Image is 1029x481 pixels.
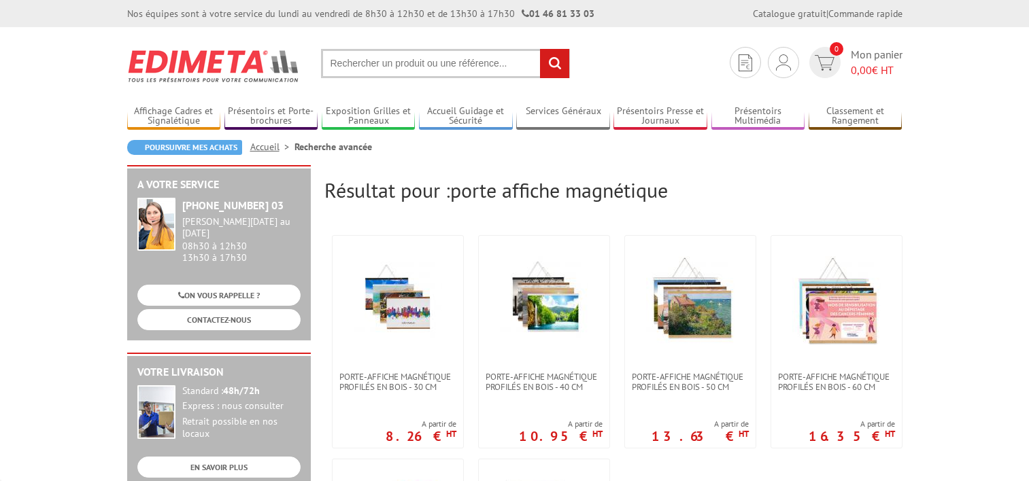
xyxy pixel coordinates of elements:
[137,366,301,378] h2: Votre livraison
[625,372,756,392] a: PORTE-AFFICHE MAGNÉTIQUE PROFILÉS EN BOIS - 50 cm
[182,216,301,239] div: [PERSON_NAME][DATE] au [DATE]
[419,105,513,128] a: Accueil Guidage et Sécurité
[519,432,603,440] p: 10.95 €
[127,140,242,155] a: Poursuivre mes achats
[127,105,221,128] a: Affichage Cadres et Signalétique
[809,418,895,429] span: A partir de
[321,49,570,78] input: Rechercher un produit ou une référence...
[739,54,752,71] img: devis rapide
[182,400,301,412] div: Express : nous consulter
[792,256,881,344] img: PORTE-AFFICHE MAGNÉTIQUE PROFILÉS EN BOIS - 60 cm
[333,372,463,392] a: PORTE-AFFICHE MAGNÉTIQUE PROFILÉS EN BOIS - 30 cm
[851,63,872,77] span: 0,00
[809,105,903,128] a: Classement et Rangement
[776,54,791,71] img: devis rapide
[613,105,707,128] a: Présentoirs Presse et Journaux
[851,63,903,78] span: € HT
[632,372,749,392] span: PORTE-AFFICHE MAGNÉTIQUE PROFILÉS EN BOIS - 50 cm
[778,372,895,392] span: PORTE-AFFICHE MAGNÉTIQUE PROFILÉS EN BOIS - 60 cm
[828,7,903,20] a: Commande rapide
[771,372,902,392] a: PORTE-AFFICHE MAGNÉTIQUE PROFILÉS EN BOIS - 60 cm
[646,256,735,344] img: PORTE-AFFICHE MAGNÉTIQUE PROFILÉS EN BOIS - 50 cm
[446,428,456,440] sup: HT
[137,285,301,306] a: ON VOUS RAPPELLE ?
[885,428,895,440] sup: HT
[540,49,569,78] input: rechercher
[224,105,318,128] a: Présentoirs et Porte-brochures
[739,428,749,440] sup: HT
[753,7,826,20] a: Catalogue gratuit
[522,7,594,20] strong: 01 46 81 33 03
[386,432,456,440] p: 8.26 €
[652,418,749,429] span: A partir de
[137,457,301,478] a: EN SAVOIR PLUS
[182,416,301,440] div: Retrait possible en nos locaux
[519,418,603,429] span: A partir de
[592,428,603,440] sup: HT
[815,55,834,71] img: devis rapide
[339,372,456,392] span: PORTE-AFFICHE MAGNÉTIQUE PROFILÉS EN BOIS - 30 cm
[753,7,903,20] div: |
[127,41,301,91] img: Edimeta
[137,179,301,191] h2: A votre service
[486,372,603,392] span: PORTE-AFFICHE MAGNÉTIQUE PROFILÉS EN BOIS - 40 cm
[294,140,372,154] li: Recherche avancée
[479,372,609,392] a: PORTE-AFFICHE MAGNÉTIQUE PROFILÉS EN BOIS - 40 cm
[182,198,284,212] strong: [PHONE_NUMBER] 03
[127,7,594,20] div: Nos équipes sont à votre service du lundi au vendredi de 8h30 à 12h30 et de 13h30 à 17h30
[386,418,456,429] span: A partir de
[322,105,416,128] a: Exposition Grilles et Panneaux
[450,177,668,203] span: porte affiche magnétique
[830,42,843,56] span: 0
[711,105,805,128] a: Présentoirs Multimédia
[806,47,903,78] a: devis rapide 0 Mon panier 0,00€ HT
[137,309,301,330] a: CONTACTEZ-NOUS
[182,385,301,397] div: Standard :
[652,432,749,440] p: 13.63 €
[324,179,903,201] h2: Résultat pour :
[223,385,260,397] strong: 48h/72h
[516,105,610,128] a: Services Généraux
[500,256,588,344] img: PORTE-AFFICHE MAGNÉTIQUE PROFILÉS EN BOIS - 40 cm
[354,256,442,344] img: PORTE-AFFICHE MAGNÉTIQUE PROFILÉS EN BOIS - 30 cm
[182,216,301,263] div: 08h30 à 12h30 13h30 à 17h30
[137,198,175,251] img: widget-service.jpg
[809,432,895,440] p: 16.35 €
[137,385,175,439] img: widget-livraison.jpg
[851,47,903,78] span: Mon panier
[250,141,294,153] a: Accueil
